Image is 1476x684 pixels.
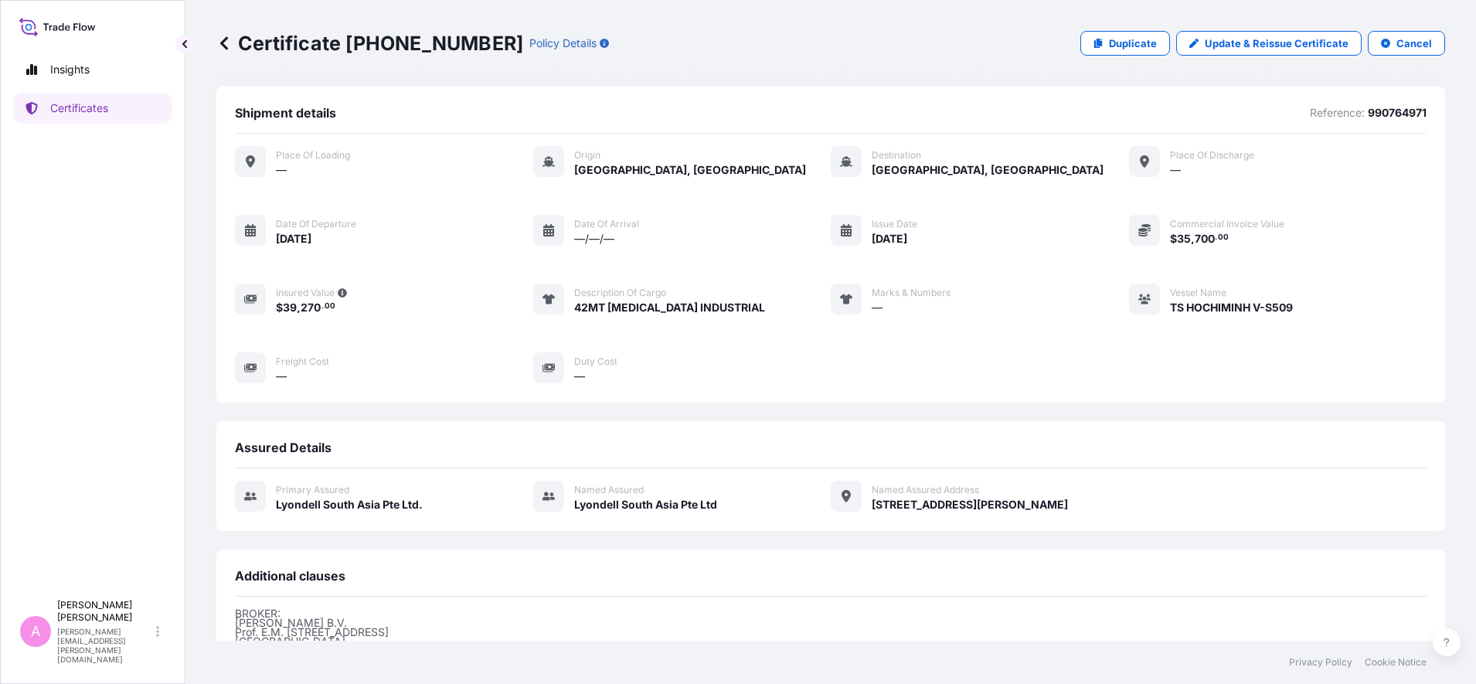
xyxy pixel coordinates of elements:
span: 42MT [MEDICAL_DATA] INDUSTRIAL [574,300,765,315]
span: Date of departure [276,218,356,230]
p: Duplicate [1109,36,1157,51]
span: Origin [574,149,600,162]
span: 270 [301,302,321,313]
span: , [297,302,301,313]
span: Destination [872,149,921,162]
span: Named Assured [574,484,644,496]
span: Place of Loading [276,149,350,162]
span: [DATE] [276,231,311,247]
span: $ [1170,233,1177,244]
p: 990764971 [1368,105,1427,121]
span: — [276,369,287,384]
span: Vessel Name [1170,287,1226,299]
p: [PERSON_NAME] [PERSON_NAME] [57,599,153,624]
span: 00 [325,304,335,309]
span: A [31,624,40,639]
span: . [1215,235,1217,240]
span: [STREET_ADDRESS][PERSON_NAME] [872,497,1068,512]
span: 700 [1195,233,1215,244]
span: Lyondell South Asia Pte Ltd [574,497,717,512]
span: Freight Cost [276,356,329,368]
a: Certificates [13,93,172,124]
p: [PERSON_NAME][EMAIL_ADDRESS][PERSON_NAME][DOMAIN_NAME] [57,627,153,664]
span: — [1170,162,1181,178]
span: — [872,300,883,315]
p: Insights [50,62,90,77]
p: Reference: [1310,105,1365,121]
span: [GEOGRAPHIC_DATA], [GEOGRAPHIC_DATA] [872,162,1104,178]
button: Cancel [1368,31,1445,56]
p: Certificates [50,100,108,116]
span: Primary assured [276,484,349,496]
p: Policy Details [529,36,597,51]
span: Date of arrival [574,218,639,230]
a: Cookie Notice [1365,656,1427,669]
span: — [574,369,585,384]
a: Duplicate [1080,31,1170,56]
span: Insured Value [276,287,335,299]
p: Cancel [1396,36,1432,51]
span: $ [276,302,283,313]
span: Named Assured Address [872,484,979,496]
span: Description of cargo [574,287,666,299]
span: — [276,162,287,178]
span: Place of discharge [1170,149,1254,162]
a: Privacy Policy [1289,656,1352,669]
span: Assured Details [235,440,332,455]
span: 35 [1177,233,1191,244]
span: [GEOGRAPHIC_DATA], [GEOGRAPHIC_DATA] [574,162,806,178]
a: Insights [13,54,172,85]
span: —/—/— [574,231,614,247]
span: Issue Date [872,218,917,230]
p: Update & Reissue Certificate [1205,36,1348,51]
span: Marks & Numbers [872,287,951,299]
span: Shipment details [235,105,336,121]
span: , [1191,233,1195,244]
p: Certificate [PHONE_NUMBER] [216,31,523,56]
span: [DATE] [872,231,907,247]
span: TS HOCHIMINH V-S509 [1170,300,1293,315]
span: . [321,304,324,309]
span: 39 [283,302,297,313]
p: BROKER: [PERSON_NAME] B.V. Prof. E.M. [STREET_ADDRESS] [GEOGRAPHIC_DATA] SPECIAL INSURING CONDITI... [235,609,1427,683]
span: Commercial Invoice Value [1170,218,1284,230]
span: Lyondell South Asia Pte Ltd. [276,497,423,512]
span: Additional clauses [235,568,345,584]
span: Duty Cost [574,356,617,368]
span: 00 [1218,235,1229,240]
a: Update & Reissue Certificate [1176,31,1362,56]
